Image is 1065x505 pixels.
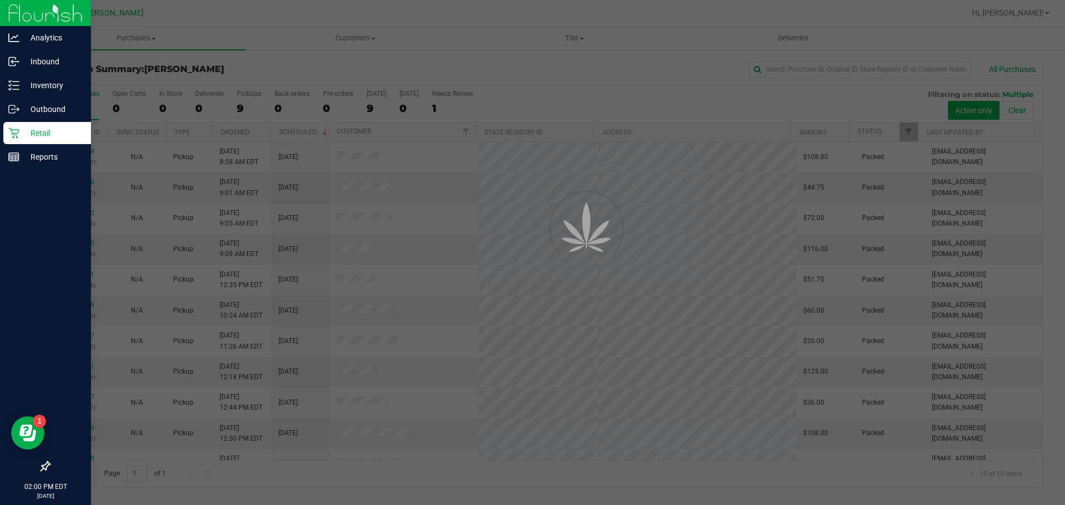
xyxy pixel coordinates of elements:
[19,79,86,92] p: Inventory
[11,416,44,450] iframe: Resource center
[8,32,19,43] inline-svg: Analytics
[19,31,86,44] p: Analytics
[5,492,86,500] p: [DATE]
[8,151,19,162] inline-svg: Reports
[19,103,86,116] p: Outbound
[8,56,19,67] inline-svg: Inbound
[33,415,46,428] iframe: Resource center unread badge
[5,482,86,492] p: 02:00 PM EDT
[19,126,86,140] p: Retail
[8,104,19,115] inline-svg: Outbound
[8,127,19,139] inline-svg: Retail
[19,55,86,68] p: Inbound
[19,150,86,164] p: Reports
[8,80,19,91] inline-svg: Inventory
